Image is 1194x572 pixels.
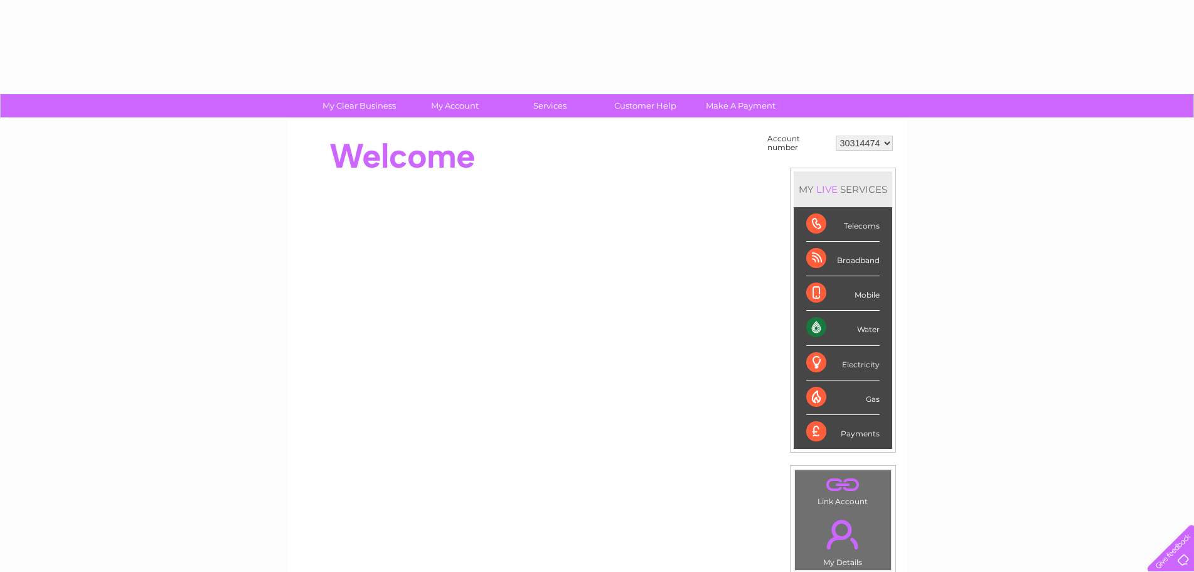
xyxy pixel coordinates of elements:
a: Services [498,94,602,117]
td: Account number [764,131,833,155]
a: My Clear Business [307,94,411,117]
a: . [798,512,888,556]
div: Telecoms [806,207,880,242]
div: LIVE [814,183,840,195]
a: My Account [403,94,506,117]
td: My Details [794,509,892,571]
div: Mobile [806,276,880,311]
a: Make A Payment [689,94,792,117]
div: Water [806,311,880,345]
div: Electricity [806,346,880,380]
div: Gas [806,380,880,415]
td: Link Account [794,470,892,509]
a: Customer Help [594,94,697,117]
a: . [798,473,888,495]
div: Payments [806,415,880,449]
div: Broadband [806,242,880,276]
div: MY SERVICES [794,171,892,207]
